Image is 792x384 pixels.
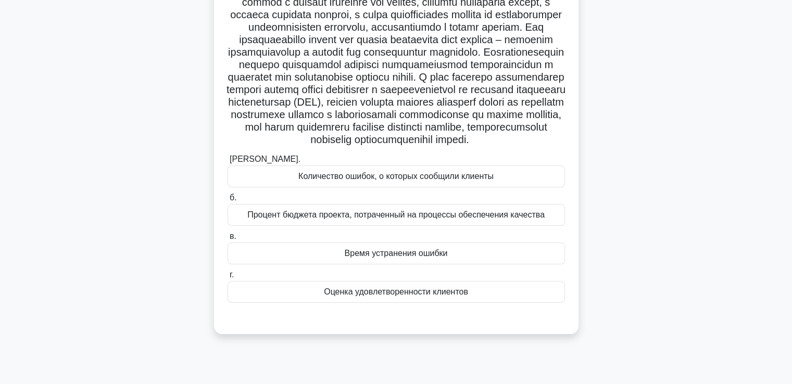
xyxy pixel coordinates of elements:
font: [PERSON_NAME]. [230,155,300,163]
font: Количество ошибок, о которых сообщили клиенты [298,172,494,181]
font: Процент бюджета проекта, потраченный на процессы обеспечения качества [247,210,545,219]
font: Время устранения ошибки [345,249,448,258]
font: Оценка удовлетворенности клиентов [324,287,468,296]
font: б. [230,193,237,202]
font: г. [230,270,234,279]
font: в. [230,232,236,240]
